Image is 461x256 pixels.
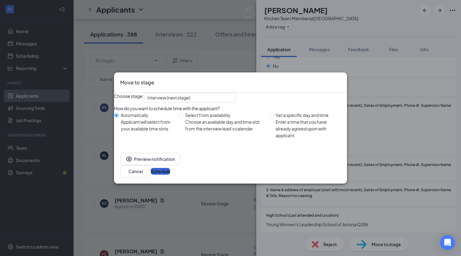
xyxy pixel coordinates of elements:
[114,105,347,112] div: How do you want to schedule time with the applicant?
[276,118,342,139] div: Enter a time that you have already agreed upon with applicant
[185,112,264,118] div: Select from availability
[151,168,170,175] button: Schedule
[125,155,133,163] svg: Eye
[114,93,144,103] span: Choose stage:
[121,118,173,132] div: Applicant will select from your available time slots
[120,153,180,165] button: EyePreview notification
[120,165,151,177] button: Cancel
[121,112,173,118] div: Automatically
[120,79,154,87] h3: Move to stage
[147,93,190,102] span: Interview (next stage)
[440,235,455,250] div: Open Intercom Messenger
[276,112,342,118] div: Set a specific day and time
[185,118,264,132] div: Choose an available day and time slot from the interview lead’s calendar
